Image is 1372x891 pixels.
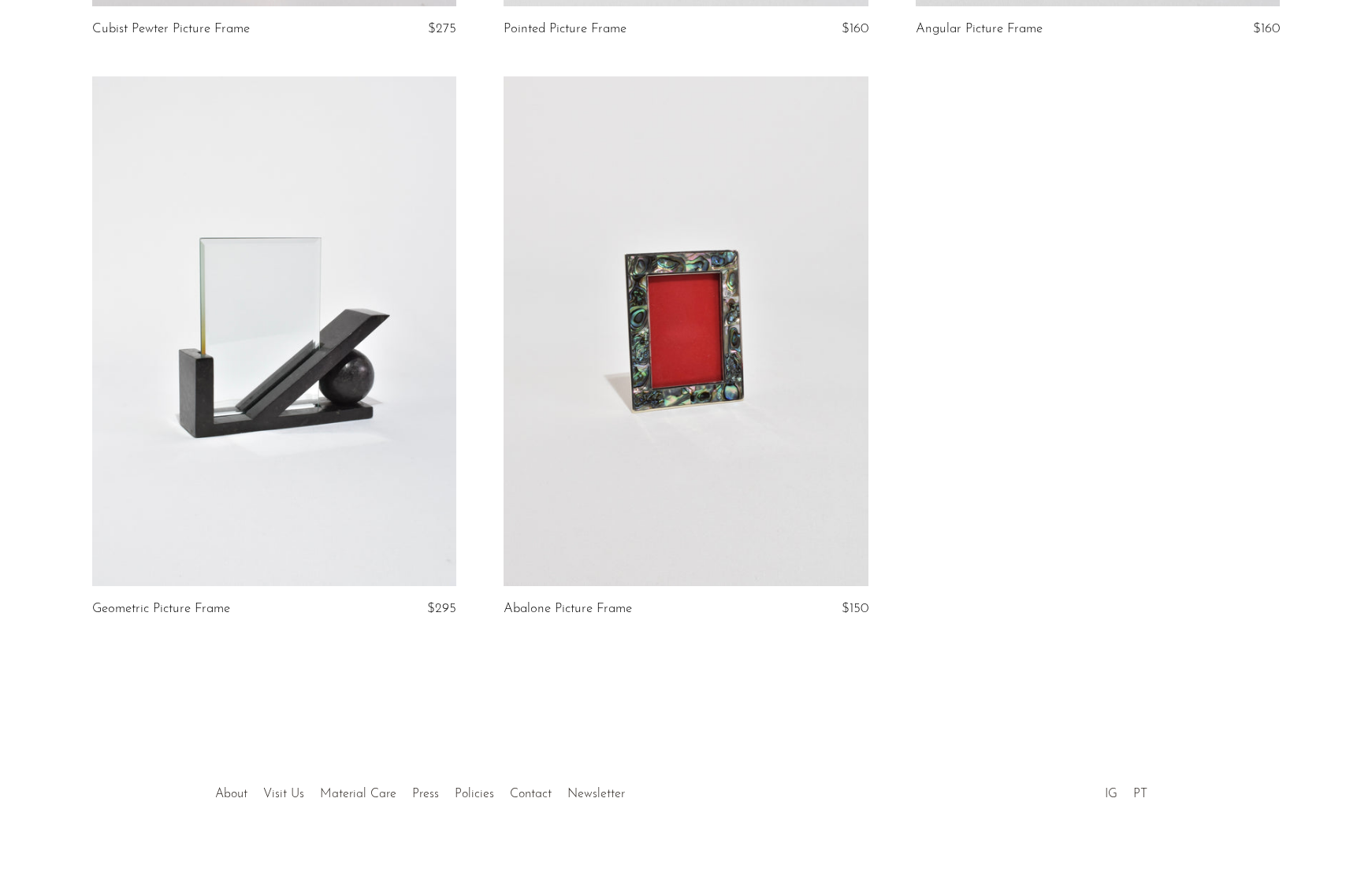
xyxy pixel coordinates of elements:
[504,22,627,36] a: Pointed Picture Frame
[92,602,230,616] a: Geometric Picture Frame
[1133,788,1147,800] a: PT
[916,22,1043,36] a: Angular Picture Frame
[504,602,632,616] a: Abalone Picture Frame
[1105,788,1117,800] a: IG
[510,788,552,800] a: Contact
[428,22,456,35] span: $275
[1097,775,1155,805] ul: Social Medias
[455,788,494,800] a: Policies
[215,788,247,800] a: About
[263,788,304,800] a: Visit Us
[92,22,250,36] a: Cubist Pewter Picture Frame
[412,788,439,800] a: Press
[842,22,868,35] span: $160
[427,602,456,615] span: $295
[207,775,633,805] ul: Quick links
[320,788,396,800] a: Material Care
[842,602,868,615] span: $150
[1253,22,1280,35] span: $160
